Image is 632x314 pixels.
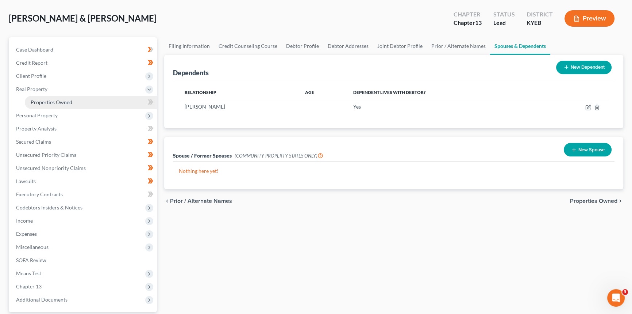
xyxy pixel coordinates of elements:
th: Dependent lives with debtor? [347,85,541,100]
div: Chapter [454,19,482,27]
a: Filing Information [164,37,214,55]
th: Relationship [179,85,299,100]
a: Lawsuits [10,175,157,188]
a: Case Dashboard [10,43,157,56]
td: Yes [347,100,541,114]
span: Expenses [16,231,37,237]
a: Credit Report [10,56,157,69]
span: Spouse / Former Spouses [173,152,232,159]
button: New Dependent [556,61,612,74]
a: Credit Counseling Course [214,37,282,55]
div: Lead [493,19,515,27]
span: Executory Contracts [16,191,63,197]
div: Chapter [454,10,482,19]
span: Secured Claims [16,139,51,145]
a: Properties Owned [25,96,157,109]
span: 13 [475,19,482,26]
span: (COMMUNITY PROPERTY STATES ONLY) [235,153,323,159]
span: Income [16,217,33,224]
a: Unsecured Priority Claims [10,148,157,162]
a: Property Analysis [10,122,157,135]
a: SOFA Review [10,254,157,267]
span: Unsecured Nonpriority Claims [16,165,86,171]
button: Preview [564,10,614,27]
div: Status [493,10,515,19]
a: Debtor Addresses [323,37,373,55]
button: chevron_left Prior / Alternate Names [164,198,232,204]
span: 3 [622,289,628,295]
span: Codebtors Insiders & Notices [16,204,82,211]
iframe: Intercom live chat [607,289,625,307]
span: SOFA Review [16,257,46,263]
i: chevron_left [164,198,170,204]
p: Nothing here yet! [179,167,609,175]
td: [PERSON_NAME] [179,100,299,114]
span: Credit Report [16,60,47,66]
a: Prior / Alternate Names [427,37,490,55]
span: Real Property [16,86,47,92]
span: Additional Documents [16,296,68,303]
span: Miscellaneous [16,244,49,250]
span: Lawsuits [16,178,36,184]
a: Debtor Profile [282,37,323,55]
div: KYEB [527,19,553,27]
span: Client Profile [16,73,46,79]
button: New Spouse [564,143,612,156]
span: Means Test [16,270,41,276]
a: Secured Claims [10,135,157,148]
a: Spouses & Dependents [490,37,550,55]
button: Properties Owned chevron_right [570,198,623,204]
span: [PERSON_NAME] & [PERSON_NAME] [9,13,157,23]
span: Case Dashboard [16,46,53,53]
span: Property Analysis [16,125,57,132]
a: Joint Debtor Profile [373,37,427,55]
a: Unsecured Nonpriority Claims [10,162,157,175]
div: District [527,10,553,19]
span: Unsecured Priority Claims [16,152,76,158]
a: Executory Contracts [10,188,157,201]
span: Chapter 13 [16,283,42,290]
span: Properties Owned [570,198,617,204]
span: Properties Owned [31,99,72,105]
span: Prior / Alternate Names [170,198,232,204]
span: Personal Property [16,112,58,118]
i: chevron_right [617,198,623,204]
div: Dependents [173,68,209,77]
th: Age [299,85,347,100]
